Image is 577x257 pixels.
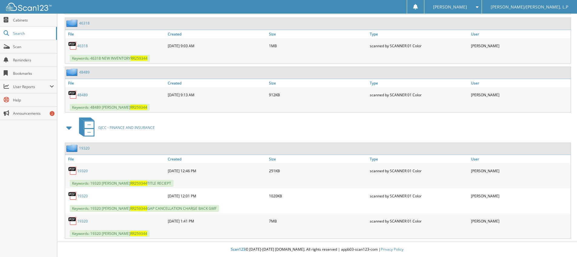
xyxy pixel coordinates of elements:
img: scan123-logo-white.svg [6,3,51,11]
span: Keywords: 19320 [PERSON_NAME] GAP CANCELLATION CHARGE BACK GMF [70,205,219,212]
img: PDF.png [68,166,77,175]
span: RR259344 [130,105,147,110]
a: File [65,30,166,38]
div: [PERSON_NAME] [469,165,571,177]
div: 2 [50,111,55,116]
a: Size [267,30,369,38]
span: Bookmarks [13,71,54,76]
div: scanned by SCANNER 01 Color [368,165,469,177]
a: Privacy Policy [381,247,403,252]
div: [PERSON_NAME] [469,190,571,202]
div: [PERSON_NAME] [469,89,571,101]
img: folder2.png [66,19,79,27]
a: 19320 [77,193,88,199]
div: scanned by SCANNER 01 Color [368,40,469,52]
span: Help [13,97,54,103]
a: GJCC - FINANCE AND INSURANCE [75,116,155,140]
img: PDF.png [68,41,77,50]
div: 1020KB [267,190,369,202]
a: User [469,30,571,38]
a: Created [166,79,267,87]
span: Keywords: 19320 [PERSON_NAME] [70,230,150,237]
div: [DATE] 12:46 PM [166,165,267,177]
a: Created [166,30,267,38]
div: 251KB [267,165,369,177]
a: User [469,79,571,87]
div: 912KB [267,89,369,101]
img: folder2.png [66,144,79,152]
div: [DATE] 9:13 AM [166,89,267,101]
div: 1MB [267,40,369,52]
span: Scan123 [231,247,245,252]
span: Keywords: 48489 [PERSON_NAME] [70,104,150,111]
a: File [65,79,166,87]
div: [DATE] 9:03 AM [166,40,267,52]
div: [PERSON_NAME] [469,40,571,52]
a: 46318 [79,21,90,26]
a: Type [368,30,469,38]
span: GJCC - FINANCE AND INSURANCE [98,125,155,130]
span: RR259344 [130,181,147,186]
a: Size [267,155,369,163]
span: Reminders [13,58,54,63]
span: RR259344 [131,56,148,61]
a: Size [267,79,369,87]
a: Type [368,155,469,163]
a: User [469,155,571,163]
a: 19320 [77,219,88,224]
a: 48489 [79,70,90,75]
a: 48489 [77,92,88,97]
span: Keywords: 19320 [PERSON_NAME] TITLE RECIEPT [70,180,174,187]
div: [DATE] 1:41 PM [166,215,267,227]
img: PDF.png [68,191,77,200]
div: scanned by SCANNER 01 Color [368,89,469,101]
div: [DATE] 12:01 PM [166,190,267,202]
a: File [65,155,166,163]
div: [PERSON_NAME] [469,215,571,227]
a: 19320 [77,168,88,173]
span: Cabinets [13,18,54,23]
div: scanned by SCANNER 01 Color [368,215,469,227]
div: © [DATE]-[DATE] [DOMAIN_NAME]. All rights reserved | appb03-scan123-com | [57,242,577,257]
img: PDF.png [68,90,77,99]
a: 19320 [79,146,90,151]
div: scanned by SCANNER 01 Color [368,190,469,202]
a: 46318 [77,43,88,48]
span: User Reports [13,84,50,89]
span: Announcements [13,111,54,116]
span: [PERSON_NAME]/[PERSON_NAME], L.P [491,5,568,9]
div: 7MB [267,215,369,227]
img: PDF.png [68,216,77,226]
span: RR259344 [130,206,147,211]
span: Keywords: 46318 NEW INVENTORY [70,55,150,62]
img: folder2.png [66,68,79,76]
span: Search [13,31,53,36]
span: RR259344 [130,231,147,236]
a: Created [166,155,267,163]
span: Scan [13,44,54,49]
span: [PERSON_NAME] [433,5,467,9]
a: Type [368,79,469,87]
